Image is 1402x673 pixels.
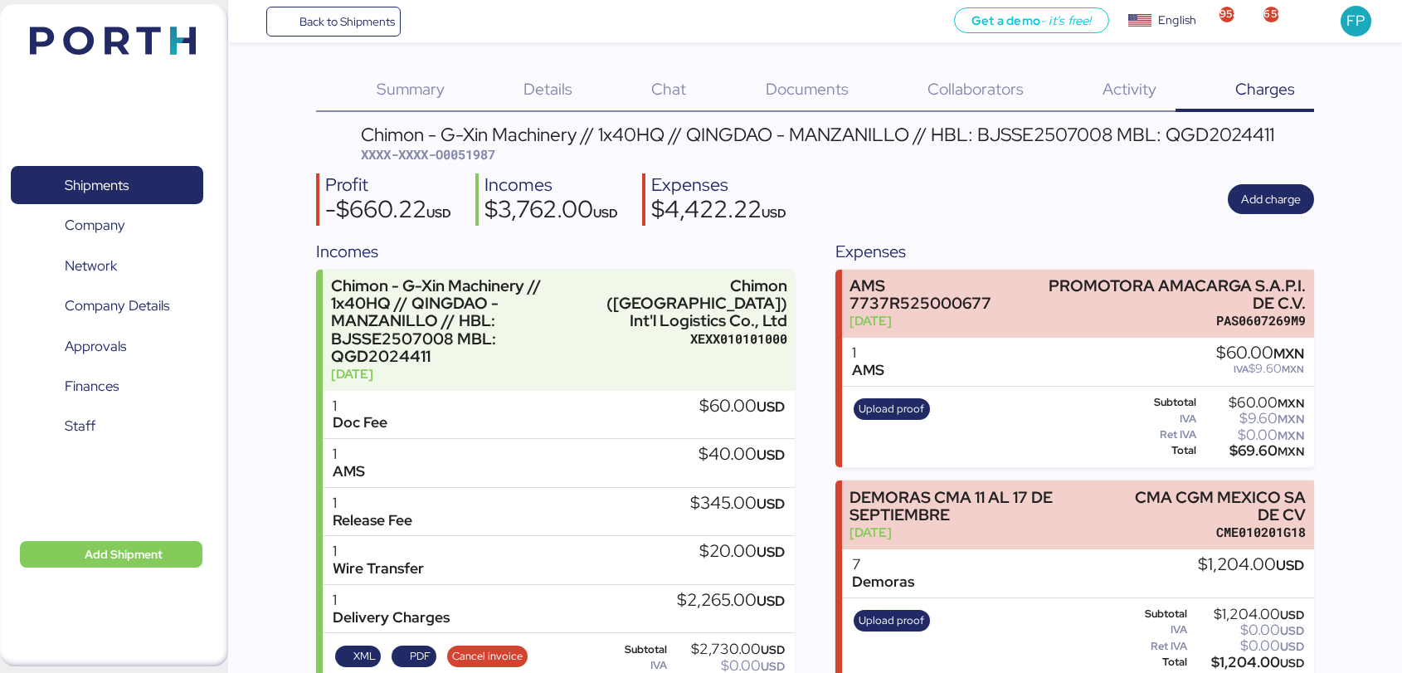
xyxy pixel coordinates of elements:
[1200,445,1304,457] div: $69.60
[1273,344,1304,363] span: MXN
[761,642,785,657] span: USD
[65,414,95,438] span: Staff
[316,239,795,264] div: Incomes
[757,543,785,561] span: USD
[11,368,203,406] a: Finances
[859,612,924,630] span: Upload proof
[757,446,785,464] span: USD
[1234,363,1249,376] span: IVA
[333,463,365,480] div: AMS
[849,524,1109,541] div: [DATE]
[852,344,884,362] div: 1
[1125,608,1188,620] div: Subtotal
[484,173,618,198] div: Incomes
[1280,623,1304,638] span: USD
[1190,640,1304,652] div: $0.00
[333,592,450,609] div: 1
[333,543,424,560] div: 1
[1125,429,1196,441] div: Ret IVA
[849,312,1024,329] div: [DATE]
[325,198,451,226] div: -$660.22
[835,239,1314,264] div: Expenses
[11,246,203,285] a: Network
[854,610,930,632] button: Upload proof
[1276,556,1304,574] span: USD
[410,647,431,666] span: PDF
[333,414,387,432] div: Doc Fee
[757,397,785,416] span: USD
[266,7,402,37] a: Back to Shipments
[447,646,528,667] button: Cancel invoice
[1200,429,1304,441] div: $0.00
[852,573,914,591] div: Demoras
[1278,412,1304,427] span: MXN
[325,173,451,198] div: Profit
[606,660,667,671] div: IVA
[331,365,599,383] div: [DATE]
[1235,78,1295,100] span: Charges
[1216,363,1304,375] div: $9.60
[65,173,129,198] span: Shipments
[11,166,203,204] a: Shipments
[333,446,365,463] div: 1
[854,398,930,420] button: Upload proof
[1280,607,1304,622] span: USD
[1200,397,1304,409] div: $60.00
[20,541,202,568] button: Add Shipment
[353,647,376,666] span: XML
[1280,656,1304,671] span: USD
[859,400,924,418] span: Upload proof
[65,213,125,237] span: Company
[331,277,599,365] div: Chimon - G-Xin Machinery // 1x40HQ // QINGDAO - MANZANILLO // HBL: BJSSE2507008 MBL: QGD2024411
[1125,624,1188,636] div: IVA
[299,12,395,32] span: Back to Shipments
[1241,189,1301,209] span: Add charge
[1282,363,1304,376] span: MXN
[392,646,436,667] button: PDF
[757,592,785,610] span: USD
[1032,277,1306,312] div: PROMOTORA AMACARGA S.A.P.I. DE C.V.
[606,277,787,329] div: Chimon ([GEOGRAPHIC_DATA]) Int'l Logistics Co., Ltd
[670,643,785,656] div: $2,730.00
[1346,10,1365,32] span: FP
[852,362,884,379] div: AMS
[699,397,785,416] div: $60.00
[852,556,914,573] div: 7
[651,173,786,198] div: Expenses
[377,78,445,100] span: Summary
[65,294,169,318] span: Company Details
[670,660,785,672] div: $0.00
[1125,656,1188,668] div: Total
[1032,312,1306,329] div: PAS0607269M9
[1117,489,1306,524] div: CMA CGM MEXICO SA DE CV
[606,330,787,348] div: XEXX010101000
[1278,428,1304,443] span: MXN
[426,205,451,221] span: USD
[762,205,786,221] span: USD
[1103,78,1156,100] span: Activity
[85,544,163,564] span: Add Shipment
[11,407,203,446] a: Staff
[333,397,387,415] div: 1
[11,327,203,365] a: Approvals
[1125,641,1188,652] div: Ret IVA
[484,198,618,226] div: $3,762.00
[65,334,126,358] span: Approvals
[335,646,382,667] button: XML
[927,78,1024,100] span: Collaborators
[651,78,686,100] span: Chat
[1278,444,1304,459] span: MXN
[677,592,785,610] div: $2,265.00
[1117,524,1306,541] div: CME010201G18
[699,446,785,464] div: $40.00
[11,287,203,325] a: Company Details
[1158,12,1196,29] div: English
[1125,445,1196,456] div: Total
[65,254,117,278] span: Network
[757,495,785,513] span: USD
[651,198,786,226] div: $4,422.22
[849,489,1109,524] div: DEMORAS CMA 11 AL 17 DE SEPTIEMBRE
[1216,344,1304,363] div: $60.00
[606,644,667,656] div: Subtotal
[849,277,1024,312] div: AMS 7737R525000677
